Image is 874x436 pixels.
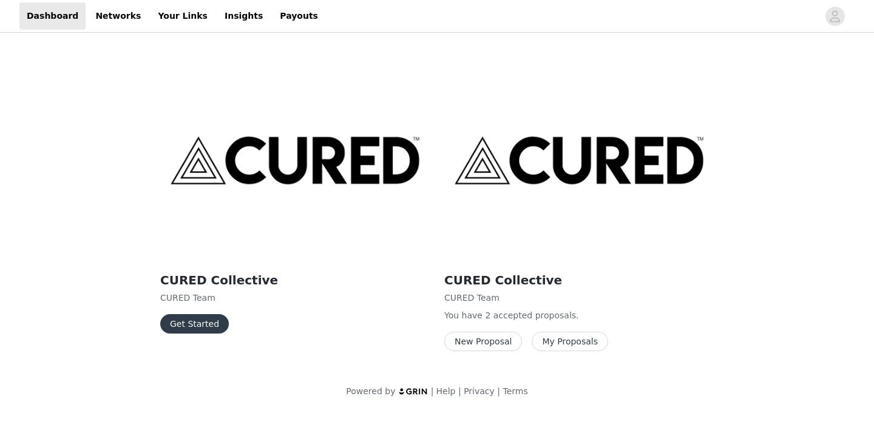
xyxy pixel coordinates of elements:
[444,332,522,351] button: New Proposal
[398,387,429,395] img: logo
[444,59,714,261] img: CURED Nutrition - WooCommerce
[444,292,714,304] p: CURED Team
[572,310,576,320] span: s
[160,59,430,261] img: CURED Nutrition - Shopify
[444,309,714,322] p: You have 2 accepted proposal .
[151,2,215,30] a: Your Links
[503,386,527,396] a: Terms
[160,271,430,289] h2: CURED Collective
[436,386,456,396] a: Help
[88,2,148,30] a: Networks
[444,271,714,289] h2: CURED Collective
[346,386,395,396] span: Powered by
[160,292,430,304] p: CURED Team
[497,386,500,396] span: |
[532,332,608,351] button: My Proposals
[458,386,461,396] span: |
[431,386,434,396] span: |
[19,2,86,30] a: Dashboard
[160,314,229,334] button: Get Started
[273,2,325,30] a: Payouts
[217,2,270,30] a: Insights
[829,7,841,26] div: avatar
[464,386,495,396] a: Privacy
